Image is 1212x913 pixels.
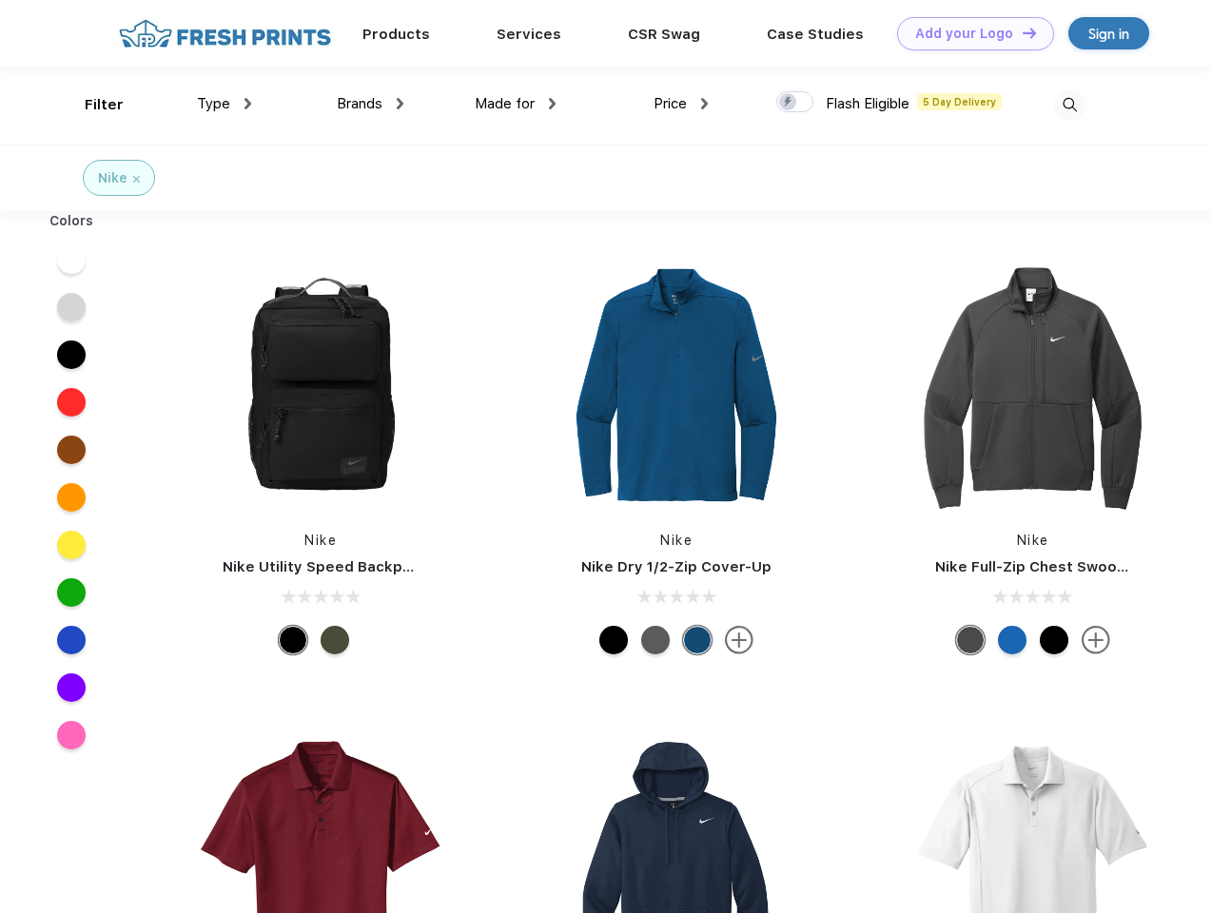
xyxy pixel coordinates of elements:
[917,93,1002,110] span: 5 Day Delivery
[725,626,753,654] img: more.svg
[599,626,628,654] div: Black
[581,558,772,575] a: Nike Dry 1/2-Zip Cover-Up
[321,626,349,654] div: Cargo Khaki
[628,26,700,43] a: CSR Swag
[194,259,447,512] img: func=resize&h=266
[641,626,670,654] div: Black Heather
[907,259,1160,512] img: func=resize&h=266
[1088,23,1129,45] div: Sign in
[660,533,693,548] a: Nike
[1040,626,1068,654] div: Black
[362,26,430,43] a: Products
[397,98,403,109] img: dropdown.png
[998,626,1026,654] div: Royal
[133,176,140,183] img: filter_cancel.svg
[1023,28,1036,38] img: DT
[1082,626,1110,654] img: more.svg
[35,211,108,231] div: Colors
[279,626,307,654] div: Black
[654,95,687,112] span: Price
[550,259,803,512] img: func=resize&h=266
[1068,17,1149,49] a: Sign in
[826,95,909,112] span: Flash Eligible
[956,626,985,654] div: Anthracite
[935,558,1188,575] a: Nike Full-Zip Chest Swoosh Jacket
[683,626,712,654] div: Gym Blue
[1054,89,1085,121] img: desktop_search.svg
[98,168,127,188] div: Nike
[549,98,556,109] img: dropdown.png
[197,95,230,112] span: Type
[1017,533,1049,548] a: Nike
[223,558,428,575] a: Nike Utility Speed Backpack
[85,94,124,116] div: Filter
[337,95,382,112] span: Brands
[915,26,1013,42] div: Add your Logo
[304,533,337,548] a: Nike
[701,98,708,109] img: dropdown.png
[475,95,535,112] span: Made for
[113,17,337,50] img: fo%20logo%202.webp
[244,98,251,109] img: dropdown.png
[497,26,561,43] a: Services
